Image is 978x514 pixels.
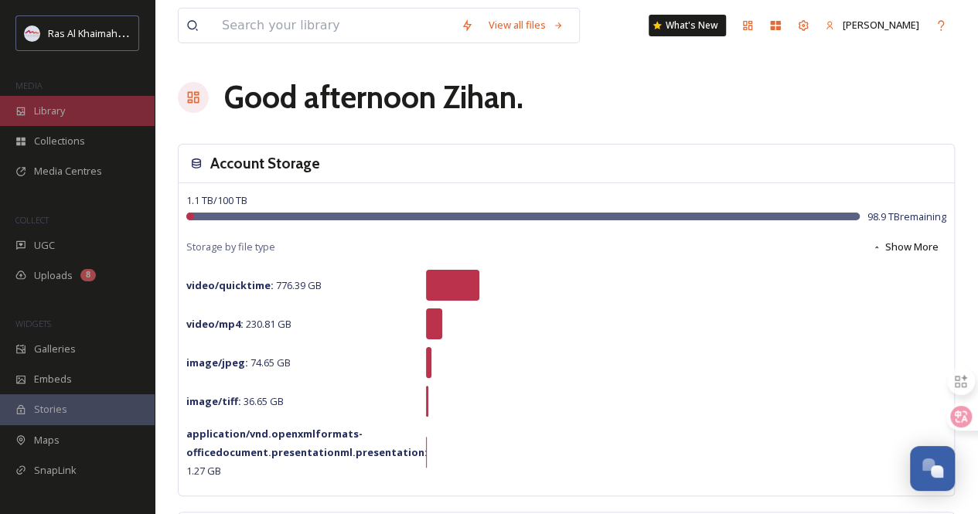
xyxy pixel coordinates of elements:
[34,104,65,118] span: Library
[34,342,76,356] span: Galleries
[867,209,946,224] span: 98.9 TB remaining
[15,80,43,91] span: MEDIA
[34,433,60,448] span: Maps
[186,356,248,369] strong: image/jpeg :
[25,26,40,41] img: Logo_RAKTDA_RGB-01.png
[481,10,571,40] a: View all files
[843,18,919,32] span: [PERSON_NAME]
[186,278,322,292] span: 776.39 GB
[34,238,55,253] span: UGC
[186,317,291,331] span: 230.81 GB
[649,15,726,36] a: What's New
[186,356,291,369] span: 74.65 GB
[186,193,247,207] span: 1.1 TB / 100 TB
[34,402,67,417] span: Stories
[34,372,72,386] span: Embeds
[186,394,284,408] span: 36.65 GB
[48,26,267,40] span: Ras Al Khaimah Tourism Development Authority
[186,278,274,292] strong: video/quicktime :
[15,214,49,226] span: COLLECT
[34,268,73,283] span: Uploads
[224,74,523,121] h1: Good afternoon Zihan .
[214,9,453,43] input: Search your library
[186,427,428,478] span: 1.27 GB
[864,232,946,262] button: Show More
[15,318,51,329] span: WIDGETS
[186,427,428,459] strong: application/vnd.openxmlformats-officedocument.presentationml.presentation :
[817,10,927,40] a: [PERSON_NAME]
[186,240,275,254] span: Storage by file type
[34,164,102,179] span: Media Centres
[34,134,85,148] span: Collections
[910,446,955,491] button: Open Chat
[80,269,96,281] div: 8
[186,317,244,331] strong: video/mp4 :
[210,152,320,175] h3: Account Storage
[186,394,241,408] strong: image/tiff :
[34,463,77,478] span: SnapLink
